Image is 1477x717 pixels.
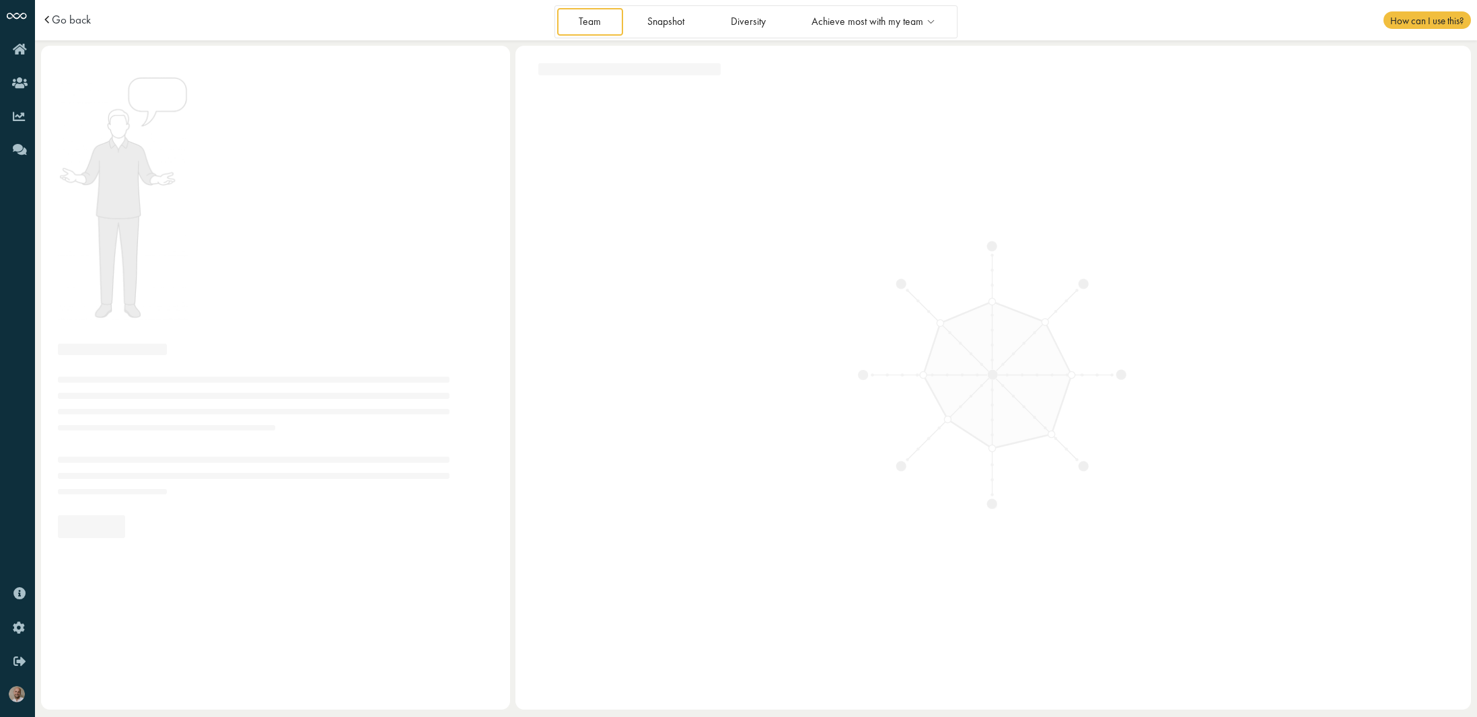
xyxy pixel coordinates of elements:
a: Achieve most with my team [790,8,956,36]
a: Go back [52,14,91,26]
span: How can I use this? [1383,11,1470,29]
a: Snapshot [625,8,706,36]
span: Achieve most with my team [812,16,923,28]
a: Diversity [709,8,787,36]
a: Team [557,8,623,36]
img: humaniser.png [58,75,188,322]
